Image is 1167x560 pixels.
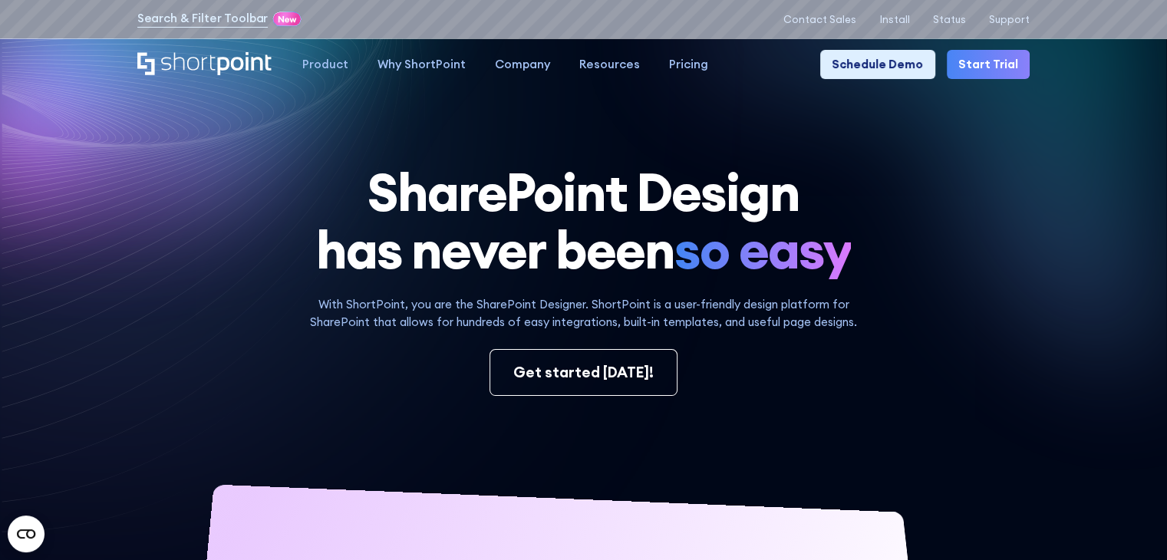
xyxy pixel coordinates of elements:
[579,56,640,74] div: Resources
[495,56,550,74] div: Company
[137,163,1030,279] h1: SharePoint Design has never been
[480,50,565,79] a: Company
[565,50,654,79] a: Resources
[669,56,708,74] div: Pricing
[137,10,269,28] a: Search & Filter Toolbar
[654,50,723,79] a: Pricing
[989,14,1030,25] a: Support
[377,56,466,74] div: Why ShortPoint
[674,221,852,278] span: so easy
[288,50,363,79] a: Product
[513,361,654,384] div: Get started [DATE]!
[363,50,480,79] a: Why ShortPoint
[490,349,678,396] a: Get started [DATE]!
[947,50,1030,79] a: Start Trial
[302,56,348,74] div: Product
[137,52,273,77] a: Home
[288,296,879,331] p: With ShortPoint, you are the SharePoint Designer. ShortPoint is a user-friendly design platform f...
[933,14,966,25] a: Status
[879,14,909,25] a: Install
[892,383,1167,560] iframe: Chat Widget
[8,516,45,552] button: Open CMP widget
[820,50,935,79] a: Schedule Demo
[783,14,856,25] a: Contact Sales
